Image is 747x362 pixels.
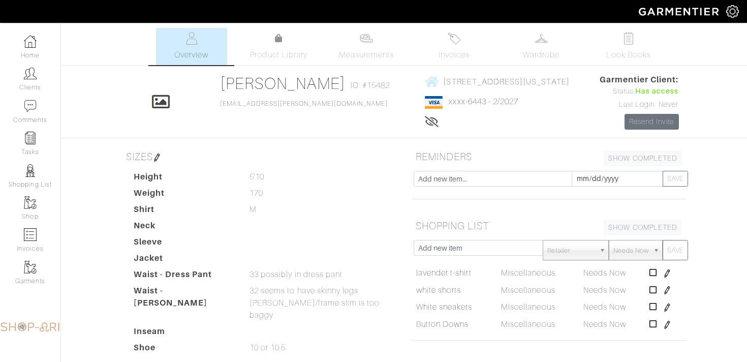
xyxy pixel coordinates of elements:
a: xxxx-6443 - 2/2027 [449,97,518,106]
a: Look Books [593,28,664,65]
span: Miscellaneous [501,320,555,329]
img: todo-9ac3debb85659649dc8f770b8b6100bb5dab4b48dedcbae339e5042a72dfd3cc.svg [622,32,635,45]
span: Look Books [606,49,651,61]
span: Retailer [547,240,595,261]
span: Garmentier Client: [600,74,679,86]
span: Has access [635,86,679,97]
a: SHOW COMPLETED [604,150,682,166]
input: Add new item... [414,171,572,187]
img: orders-27d20c2124de7fd6de4e0e44c1d41de31381a507db9b33961299e4e07d508b8c.svg [448,32,460,45]
img: gear-icon-white-bd11855cb880d31180b6d7d6211b90ccbf57a29d726f0c71d8c61bd08dd39cc2.png [726,5,739,18]
a: [STREET_ADDRESS][US_STATE] [425,75,569,88]
dt: Jacket [126,252,242,268]
h5: REMINDERS [412,146,686,167]
a: Wardrobe [506,28,577,65]
a: Product Library [243,33,315,61]
span: ID: #15482 [351,79,390,92]
span: Miscellaneous [501,268,555,278]
img: wardrobe-487a4870c1b7c33e795ec22d11cfc2ed9d08956e64fb3008fe2437562e282088.svg [535,32,548,45]
span: Needs Now [583,286,626,295]
img: visa-934b35602734be37eb7d5d7e5dbcd2044c359bf20a24dc3361ca3fa54326a8a7.png [425,96,443,109]
img: dashboard-icon-dbcd8f5a0b271acd01030246c82b418ddd0df26cd7fceb0bd07c9910d44c42f6.png [24,35,37,48]
span: Needs Now [583,320,626,329]
span: Product Library [250,49,307,61]
dt: Weight [126,187,242,203]
dt: Waist - Dress Pant [126,268,242,285]
a: [EMAIL_ADDRESS][PERSON_NAME][DOMAIN_NAME] [220,100,388,107]
a: Invoices [418,28,489,65]
span: 33 possibly in dress pant [250,268,343,281]
img: pen-cf24a1663064a2ec1b9c1bd2387e9de7a2fa800b781884d57f21acf72779bad2.png [663,286,671,294]
dt: Shirt [126,203,242,220]
dt: Shoe [126,342,242,358]
a: SHOW COMPLETED [604,220,682,235]
img: pen-cf24a1663064a2ec1b9c1bd2387e9de7a2fa800b781884d57f21acf72779bad2.png [153,154,161,162]
span: Needs Now [583,303,626,312]
dt: Waist - [PERSON_NAME] [126,285,242,325]
h5: SIZES [122,146,396,167]
button: SAVE [663,240,688,260]
img: basicinfo-40fd8af6dae0f16599ec9e87c0ef1c0a1fdea2edbe929e3d69a839185d80c458.svg [185,32,198,45]
a: Button Downs [416,318,469,330]
div: Status: [600,86,679,97]
span: Needs Now [583,268,626,278]
a: white shorts [416,284,461,296]
span: Overview [174,49,208,61]
img: reminder-icon-8004d30b9f0a5d33ae49ab947aed9ed385cf756f9e5892f1edd6e32f2345188e.png [24,132,37,144]
dt: Inseam [126,325,242,342]
span: [STREET_ADDRESS][US_STATE] [443,77,569,86]
dt: Sleeve [126,236,242,252]
img: comment-icon-a0a6a9ef722e966f86d9cbdc48e553b5cf19dbc54f86b18d962a5391bc8f6eb6.png [24,100,37,112]
dt: Neck [126,220,242,236]
img: garments-icon-b7da505a4dc4fd61783c78ac3ca0ef83fa9d6f193b1c9dc38574b1d14d53ca28.png [24,196,37,209]
span: 5'10 [250,171,264,183]
span: Invoices [439,49,470,61]
span: Miscellaneous [501,303,555,312]
span: Measurements [339,49,394,61]
span: Wardrobe [523,49,559,61]
a: Overview [156,28,227,65]
a: Measurements [331,28,402,65]
span: M [250,203,257,216]
span: 32 seems to have skinny legs. [PERSON_NAME]/frame slim is too baggy [250,285,396,321]
a: [PERSON_NAME] [220,74,346,93]
span: 10 or 10.5 [250,342,286,354]
img: orders-icon-0abe47150d42831381b5fb84f609e132dff9fe21cb692f30cb5eec754e2cba89.png [24,228,37,241]
img: stylists-icon-eb353228a002819b7ec25b43dbf5f0378dd9e0616d9560372ff212230b889e62.png [24,164,37,177]
a: lavender t-shirt [416,267,472,279]
dt: Height [126,171,242,187]
input: Add new item [414,240,543,256]
a: Resend Invite [625,114,679,130]
span: Needs Now [613,240,649,261]
img: pen-cf24a1663064a2ec1b9c1bd2387e9de7a2fa800b781884d57f21acf72779bad2.png [663,269,671,278]
h5: SHOPPING LIST [412,216,686,236]
img: pen-cf24a1663064a2ec1b9c1bd2387e9de7a2fa800b781884d57f21acf72779bad2.png [663,304,671,312]
span: 170 [250,187,263,199]
img: pen-cf24a1663064a2ec1b9c1bd2387e9de7a2fa800b781884d57f21acf72779bad2.png [663,321,671,329]
a: White sneakers [416,301,473,313]
button: SAVE [663,171,688,187]
img: clients-icon-6bae9207a08558b7cb47a8932f037763ab4055f8c8b6bfacd5dc20c3e0201464.png [24,67,37,80]
img: measurements-466bbee1fd09ba9460f595b01e5d73f9e2bff037440d3c8f018324cb6cdf7a4a.svg [360,32,372,45]
img: garmentier-logo-header-white-b43fb05a5012e4ada735d5af1a66efaba907eab6374d6393d1fbf88cb4ef424d.png [634,3,726,20]
div: Last Login: Never [600,99,679,110]
img: garments-icon-b7da505a4dc4fd61783c78ac3ca0ef83fa9d6f193b1c9dc38574b1d14d53ca28.png [24,261,37,274]
span: Miscellaneous [501,286,555,295]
